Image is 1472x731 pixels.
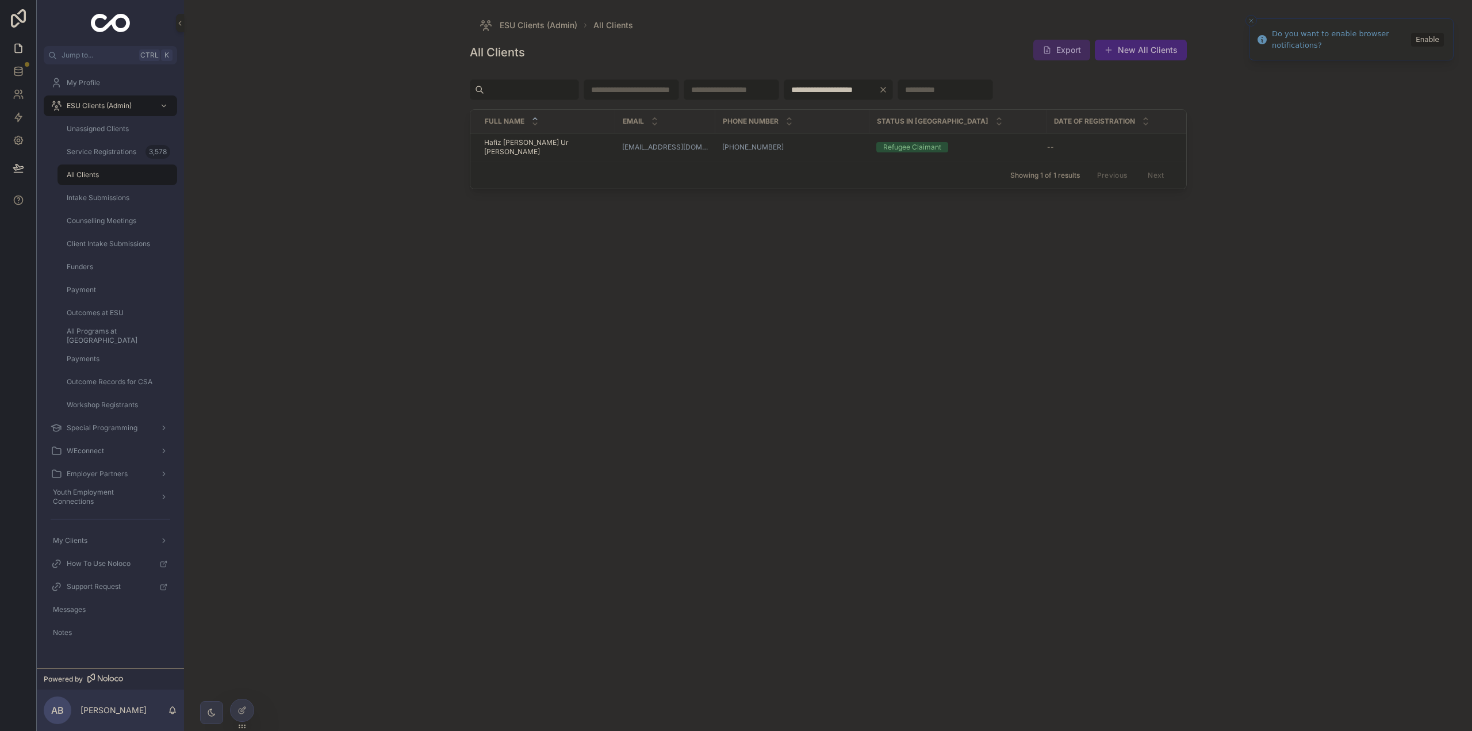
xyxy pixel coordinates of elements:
span: Showing 1 of 1 results [1010,171,1080,180]
span: Payments [67,354,99,363]
a: [EMAIL_ADDRESS][DOMAIN_NAME] [622,143,708,152]
div: scrollable content [37,64,184,658]
img: App logo [91,14,131,32]
span: All Programs at [GEOGRAPHIC_DATA] [67,327,166,345]
a: Client Intake Submissions [57,234,177,254]
a: Funders [57,257,177,277]
span: AB [51,703,64,717]
button: New All Clients [1095,40,1187,60]
a: Intake Submissions [57,187,177,208]
span: Outcome Records for CSA [67,377,152,386]
a: ESU Clients (Admin) [44,95,177,116]
span: All Clients [67,170,99,179]
button: Close toast [1245,15,1257,26]
span: Status in [GEOGRAPHIC_DATA] [877,117,988,126]
a: Youth Employment Connections [44,487,177,507]
span: My Profile [67,78,100,87]
a: Unassigned Clients [57,118,177,139]
span: Unassigned Clients [67,124,129,133]
span: Youth Employment Connections [53,488,151,506]
a: Hafiz [PERSON_NAME] Ur [PERSON_NAME] [484,138,608,156]
span: Notes [53,628,72,637]
button: Clear [879,85,892,94]
a: How To Use Noloco [44,553,177,574]
a: Refugee Claimant [876,142,1040,152]
a: Employer Partners [44,464,177,484]
span: Counselling Meetings [67,216,136,225]
a: Special Programming [44,418,177,438]
span: Employer Partners [67,469,128,479]
span: Payment [67,285,96,294]
a: Messages [44,599,177,620]
a: All Clients [593,20,633,31]
a: Notes [44,622,177,643]
span: Date of Registration [1054,117,1135,126]
a: My Clients [44,530,177,551]
a: ESU Clients (Admin) [479,18,577,32]
span: Workshop Registrants [67,400,138,409]
button: Jump to...CtrlK [44,46,177,64]
a: My Profile [44,72,177,93]
span: Phone Number [723,117,779,126]
a: Payments [57,349,177,369]
a: Payment [57,280,177,300]
span: Service Registrations [67,147,136,156]
span: ESU Clients (Admin) [67,101,132,110]
span: -- [1047,143,1054,152]
a: [PHONE_NUMBER] [722,143,862,152]
span: Email [623,117,644,126]
span: WEconnect [67,446,104,456]
span: Powered by [44,675,83,684]
a: [PHONE_NUMBER] [722,143,784,152]
button: Enable [1411,33,1444,47]
a: All Clients [57,164,177,185]
a: Counselling Meetings [57,211,177,231]
a: WEconnect [44,441,177,461]
div: Refugee Claimant [883,142,941,152]
a: Workshop Registrants [57,395,177,415]
span: Intake Submissions [67,193,129,202]
span: Client Intake Submissions [67,239,150,248]
button: Export [1033,40,1090,60]
a: Service Registrations3,578 [57,141,177,162]
span: Ctrl [139,49,160,61]
a: Outcomes at ESU [57,303,177,323]
span: Support Request [67,582,121,591]
div: Do you want to enable browser notifications? [1272,28,1408,51]
span: K [162,51,171,60]
span: Special Programming [67,423,137,433]
a: -- [1047,143,1181,152]
a: Support Request [44,576,177,597]
h1: All Clients [470,44,525,60]
div: 3,578 [145,145,170,159]
span: ESU Clients (Admin) [500,20,577,31]
a: All Programs at [GEOGRAPHIC_DATA] [57,326,177,346]
p: [PERSON_NAME] [80,705,147,716]
span: Messages [53,605,86,614]
a: Powered by [37,668,184,690]
span: Outcomes at ESU [67,308,124,317]
span: Jump to... [62,51,135,60]
a: Outcome Records for CSA [57,372,177,392]
span: My Clients [53,536,87,545]
span: How To Use Noloco [67,559,131,568]
span: Funders [67,262,93,271]
span: Full Name [485,117,524,126]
